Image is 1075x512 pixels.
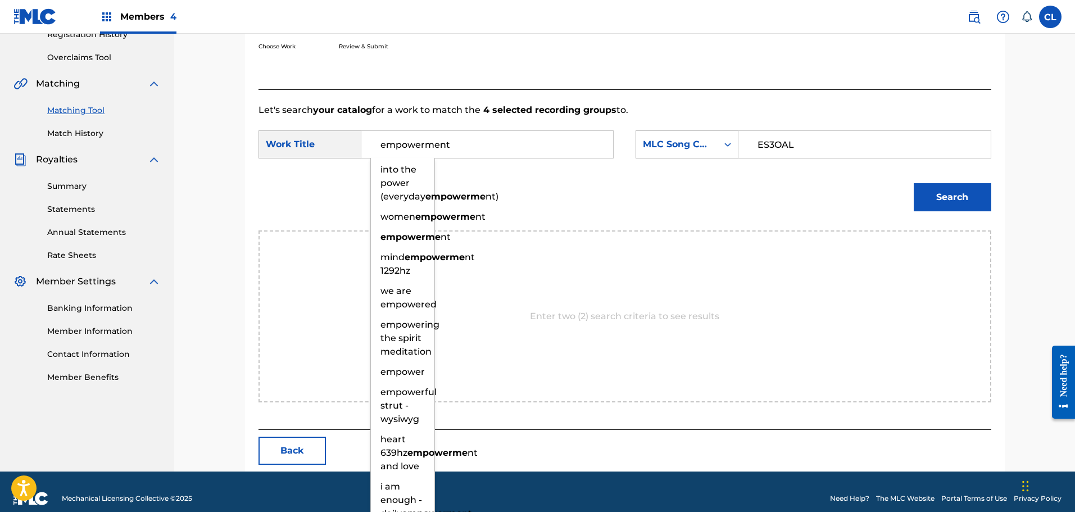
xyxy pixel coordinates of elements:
[47,29,161,40] a: Registration History
[967,10,981,24] img: search
[36,153,78,166] span: Royalties
[1039,6,1062,28] div: User Menu
[258,103,991,117] p: Let's search for a work to match the to.
[1044,337,1075,427] iframe: Resource Center
[47,371,161,383] a: Member Benefits
[13,153,27,166] img: Royalties
[47,52,161,64] a: Overclaims Tool
[47,302,161,314] a: Banking Information
[13,8,57,25] img: MLC Logo
[486,191,498,202] span: nt)
[380,232,441,242] strong: empowerme
[170,11,176,22] span: 4
[47,203,161,215] a: Statements
[996,10,1010,24] img: help
[1019,458,1075,512] iframe: Chat Widget
[47,226,161,238] a: Annual Statements
[475,211,486,222] span: nt
[47,105,161,116] a: Matching Tool
[100,10,114,24] img: Top Rightsholders
[1022,469,1029,503] div: Drag
[405,252,465,262] strong: empowerme
[380,434,407,458] span: heart 639hz
[1021,11,1032,22] div: Notifications
[480,105,616,115] strong: 4 selected recording groups
[339,42,388,51] p: Review & Submit
[258,42,296,51] p: Choose Work
[380,211,415,222] span: women
[13,492,48,505] img: logo
[380,286,437,310] span: we are empowered
[415,211,475,222] strong: empowerme
[1014,493,1062,504] a: Privacy Policy
[407,447,468,458] strong: empowerme
[36,77,80,90] span: Matching
[992,6,1014,28] div: Help
[380,252,475,276] span: nt 1292hz
[914,183,991,211] button: Search
[147,153,161,166] img: expand
[380,447,478,472] span: nt and love
[830,493,869,504] a: Need Help?
[258,117,991,230] form: Search Form
[380,164,425,202] span: into the power (everyday
[258,437,326,465] button: Back
[147,77,161,90] img: expand
[313,105,372,115] strong: your catalog
[120,10,176,23] span: Members
[36,275,116,288] span: Member Settings
[643,138,711,151] div: MLC Song Code
[47,250,161,261] a: Rate Sheets
[47,325,161,337] a: Member Information
[47,128,161,139] a: Match History
[147,275,161,288] img: expand
[441,232,451,242] span: nt
[380,252,405,262] span: mind
[380,387,437,424] span: empowerful strut - wysiwyg
[380,319,439,357] span: empowering the spirit meditation
[47,348,161,360] a: Contact Information
[530,310,719,323] p: Enter two (2) search criteria to see results
[963,6,985,28] a: Public Search
[47,180,161,192] a: Summary
[425,191,486,202] strong: empowerme
[380,366,425,377] span: empower
[13,275,27,288] img: Member Settings
[62,493,192,504] span: Mechanical Licensing Collective © 2025
[13,77,28,90] img: Matching
[876,493,935,504] a: The MLC Website
[941,493,1007,504] a: Portal Terms of Use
